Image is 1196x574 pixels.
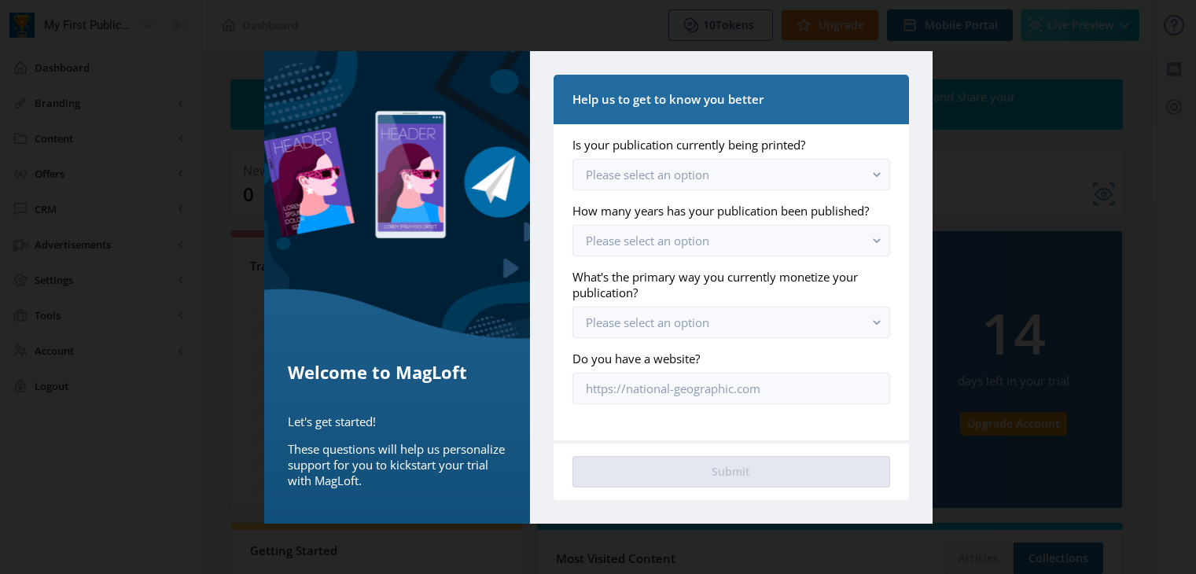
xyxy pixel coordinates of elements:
[288,359,507,385] h5: Welcome to MagLoft
[572,351,877,366] label: Do you have a website?
[586,167,709,182] span: Please select an option
[586,315,709,330] span: Please select an option
[572,137,877,153] label: Is your publication currently being printed?
[572,456,889,488] button: Submit
[572,225,889,256] button: Please select an option
[288,414,507,429] p: Let's get started!
[586,233,709,248] span: Please select an option
[572,307,889,338] button: Please select an option
[554,75,908,124] nb-card-header: Help us to get to know you better
[572,159,889,190] button: Please select an option
[572,373,889,404] input: https://national-geographic.com
[288,441,507,488] p: These questions will help us personalize support for you to kickstart your trial with MagLoft.
[572,203,877,219] label: How many years has your publication been published?
[572,269,877,300] label: What's the primary way you currently monetize your publication?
